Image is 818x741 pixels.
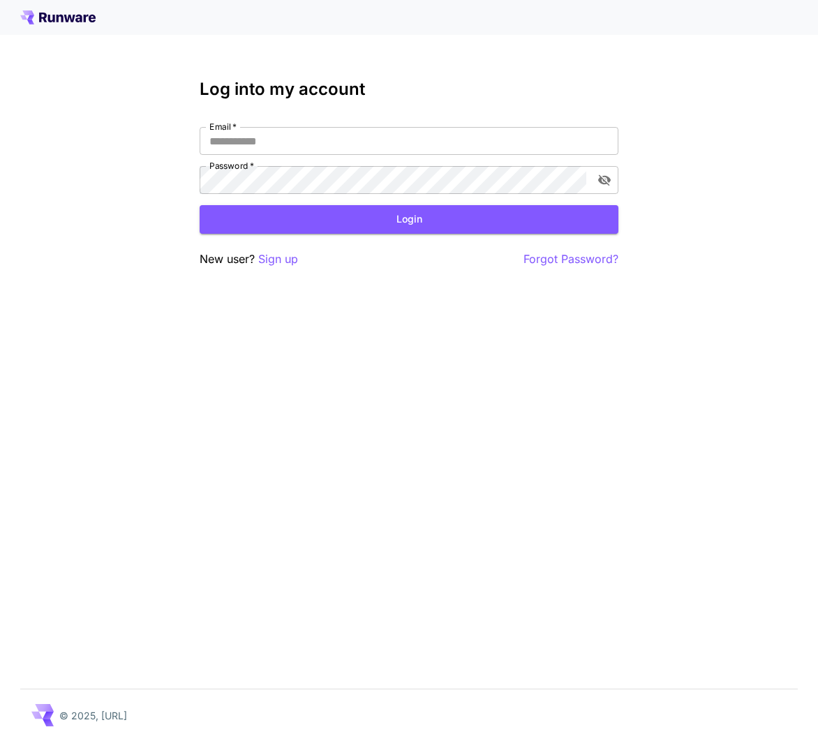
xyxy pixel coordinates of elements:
[523,250,618,268] button: Forgot Password?
[258,250,298,268] button: Sign up
[200,250,298,268] p: New user?
[59,708,127,723] p: © 2025, [URL]
[200,80,618,99] h3: Log into my account
[200,205,618,234] button: Login
[209,160,254,172] label: Password
[592,167,617,193] button: toggle password visibility
[209,121,237,133] label: Email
